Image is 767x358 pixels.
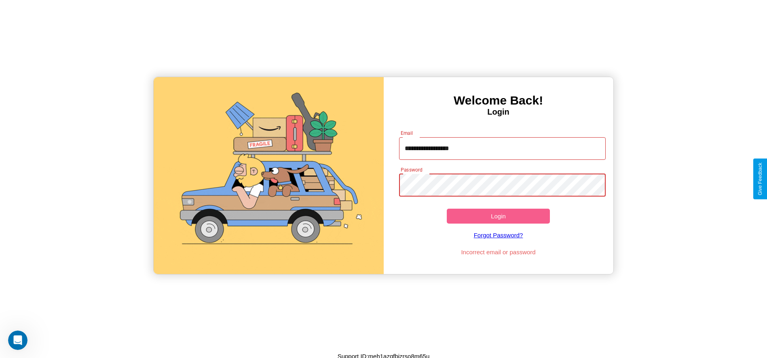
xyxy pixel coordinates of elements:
p: Incorrect email or password [395,247,602,258]
div: Give Feedback [757,163,763,195]
a: Forgot Password? [395,224,602,247]
h4: Login [384,107,613,117]
iframe: Intercom live chat [8,331,27,350]
label: Email [401,130,413,136]
h3: Welcome Back! [384,94,613,107]
button: Login [447,209,550,224]
img: gif [154,77,383,274]
label: Password [401,166,422,173]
